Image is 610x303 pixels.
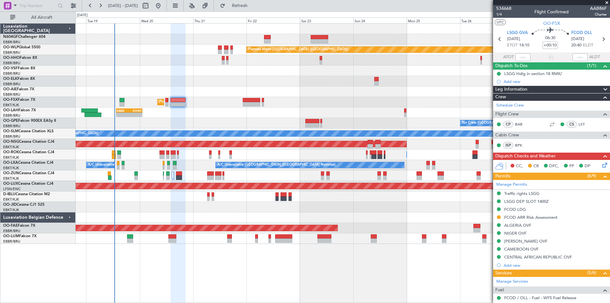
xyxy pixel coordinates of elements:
span: OO-FSX [3,98,18,102]
a: OO-FAEFalcon 7X [3,224,35,228]
div: Mon 25 [407,17,460,23]
a: EBBR/BRU [3,61,20,65]
a: OO-LUXCessna Citation CJ4 [3,182,53,186]
button: All Aircraft [7,12,69,23]
span: (5/6) [587,269,596,276]
a: OO-WLPGlobal 5500 [3,45,40,49]
span: Dispatch To-Dos [495,62,527,70]
span: 534668 [496,5,512,12]
div: Sun 24 [353,17,407,23]
span: Permits [495,173,510,180]
a: EBBR/BRU [3,40,20,45]
a: OO-AIEFalcon 7X [3,87,34,91]
div: LSGG DEP SLOT 1400Z [504,199,549,204]
span: D-IBLU [3,192,16,196]
div: [PERSON_NAME] OVF [504,238,547,244]
div: - [117,113,129,117]
a: EBKT/KJK [3,145,19,149]
a: OO-LUMFalcon 7X [3,234,37,238]
div: Fri 22 [247,17,300,23]
span: Services [495,270,512,277]
a: OO-ZUNCessna Citation CJ4 [3,171,54,175]
span: [DATE] [571,36,584,42]
a: EBKT/KJK [3,176,19,181]
div: A/C Unavailable [GEOGRAPHIC_DATA] ([GEOGRAPHIC_DATA] National) [88,160,206,170]
a: EBBR/BRU [3,82,20,86]
span: All Aircraft [17,15,67,20]
div: Planned Maint Kortrijk-[GEOGRAPHIC_DATA] [159,97,233,107]
span: OO-NSG [3,140,19,144]
a: EBBR/BRU [3,50,20,55]
a: LST [579,121,593,127]
span: Crew [495,93,506,101]
div: CENTRAL AFRICAN REPUBLIC OVF [504,254,572,260]
span: [DATE] [507,36,520,42]
a: Schedule Crew [496,102,524,109]
div: Tue 19 [86,17,139,23]
span: OO-LXA [3,161,18,165]
a: FCOD / OLL - Fuel - WFS Fuel Release [504,295,576,300]
a: EBBR/BRU [3,134,20,139]
span: DFC, [549,163,559,169]
span: OO-ROK [3,150,19,154]
a: OO-ELKFalcon 8X [3,77,35,81]
span: OO-VSF [3,66,18,70]
div: CAMEROON OVF [504,246,539,252]
div: ISP [503,142,513,149]
div: Flight Confirmed [534,9,569,15]
a: EBBR/BRU [3,71,20,76]
a: EBBR/BRU [3,229,20,233]
input: --:-- [515,53,531,61]
span: Fuel [495,286,504,294]
span: AAB86F [590,5,607,12]
span: 14:10 [519,42,529,49]
input: Trip Number [19,1,56,10]
a: OO-NSGCessna Citation CJ4 [3,140,54,144]
span: ATOT [503,54,514,60]
div: NIGER OVF [504,231,526,236]
a: EBBR/BRU [3,239,20,244]
a: OO-FSXFalcon 7X [3,98,35,102]
a: Manage Services [496,279,528,285]
a: N604GFChallenger 604 [3,35,45,39]
span: OO-AIE [3,87,17,91]
a: OO-LXACessna Citation CJ4 [3,161,53,165]
div: FCOD ARR Risk Assessment [504,215,558,220]
a: EBKT/KJK [3,103,19,107]
a: EBBR/BRU [3,113,20,118]
span: FCOD OLL [571,30,592,36]
div: Thu 21 [193,17,247,23]
span: 06:30 [545,35,555,41]
div: FCOD LDG [504,207,526,212]
span: DP [585,163,590,169]
span: OO-LAH [3,108,18,112]
span: LSGG GVA [507,30,528,36]
a: EBBR/BRU [3,124,20,128]
a: EBKT/KJK [3,155,19,160]
a: OO-JIDCessna CJ1 525 [3,203,44,207]
div: Wed 20 [140,17,193,23]
a: D-IBLUCessna Citation M2 [3,192,50,196]
div: No Crew [GEOGRAPHIC_DATA] ([GEOGRAPHIC_DATA] National) [462,118,568,128]
button: Refresh [217,1,255,11]
div: - [129,113,141,117]
span: Leg Information [495,86,527,93]
span: OO-ELK [3,77,17,81]
span: OO-FAE [3,224,18,228]
div: CS [566,121,577,128]
a: OO-GPEFalcon 900EX EASy II [3,119,56,123]
div: Add new [504,263,607,268]
span: OO-FSX [543,20,560,27]
span: ETOT [507,42,518,49]
div: EBBR [117,109,129,113]
span: Flight Crew [495,111,519,118]
a: EBBR/BRU [3,92,20,97]
div: CP [503,121,513,128]
div: A/C Unavailable [GEOGRAPHIC_DATA] ([GEOGRAPHIC_DATA] National) [217,160,335,170]
span: OO-GPE [3,119,18,123]
a: BPK [515,142,529,148]
span: Cabin Crew [495,132,519,139]
a: OO-ROKCessna Citation CJ4 [3,150,54,154]
a: OO-SLMCessna Citation XLS [3,129,54,133]
a: OO-VSFFalcon 8X [3,66,35,70]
